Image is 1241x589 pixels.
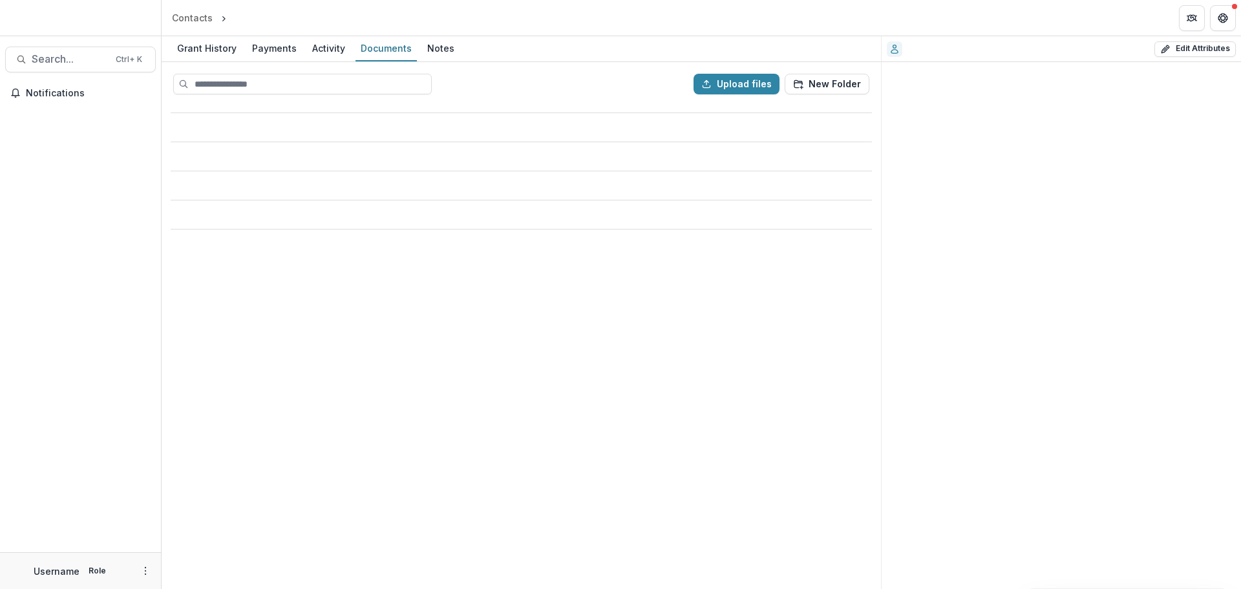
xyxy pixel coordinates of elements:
[1179,5,1205,31] button: Partners
[355,39,417,58] div: Documents
[5,83,156,103] button: Notifications
[167,8,284,27] nav: breadcrumb
[785,74,869,94] button: New Folder
[355,36,417,61] a: Documents
[34,564,80,578] p: Username
[85,565,110,577] p: Role
[138,563,153,579] button: More
[172,39,242,58] div: Grant History
[32,53,108,65] span: Search...
[247,36,302,61] a: Payments
[307,39,350,58] div: Activity
[5,47,156,72] button: Search...
[694,74,780,94] button: Upload files
[422,39,460,58] div: Notes
[172,36,242,61] a: Grant History
[307,36,350,61] a: Activity
[1154,41,1236,57] button: Edit Attributes
[1210,5,1236,31] button: Get Help
[247,39,302,58] div: Payments
[172,11,213,25] div: Contacts
[26,88,151,99] span: Notifications
[113,52,145,67] div: Ctrl + K
[167,8,218,27] a: Contacts
[422,36,460,61] a: Notes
